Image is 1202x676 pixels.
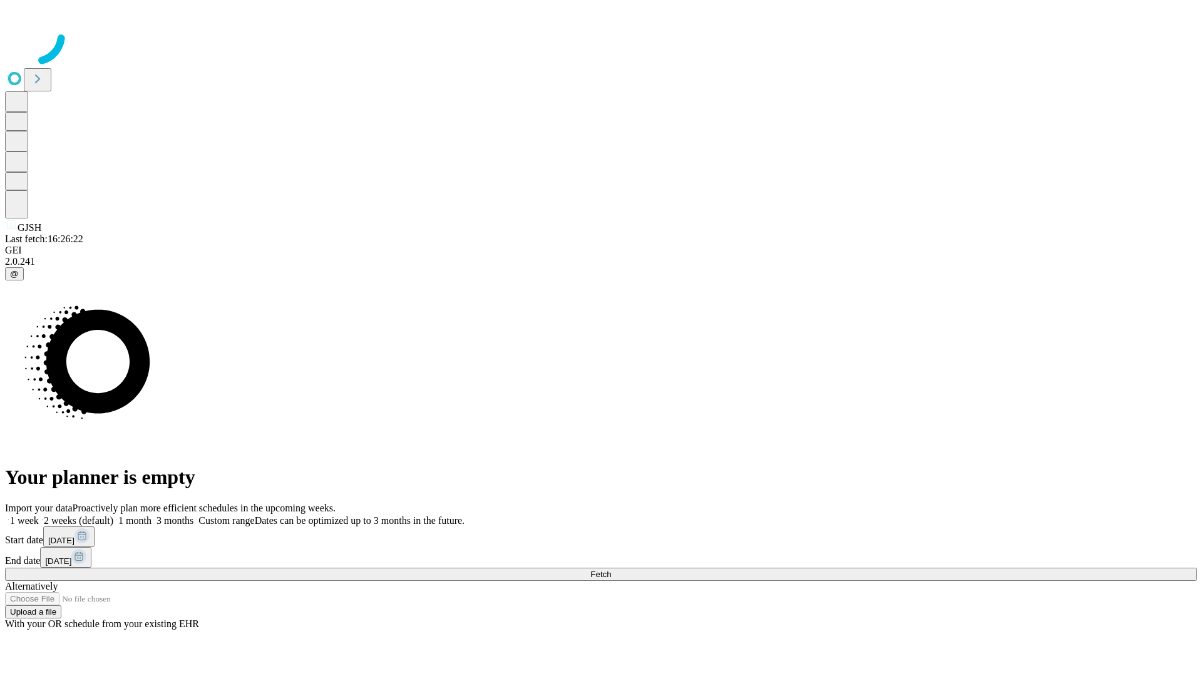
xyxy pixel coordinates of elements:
[5,466,1197,489] h1: Your planner is empty
[5,618,199,629] span: With your OR schedule from your existing EHR
[5,256,1197,267] div: 2.0.241
[10,515,39,526] span: 1 week
[5,233,83,244] span: Last fetch: 16:26:22
[73,503,336,513] span: Proactively plan more efficient schedules in the upcoming weeks.
[5,547,1197,568] div: End date
[5,526,1197,547] div: Start date
[590,570,611,579] span: Fetch
[5,568,1197,581] button: Fetch
[5,581,58,591] span: Alternatively
[157,515,193,526] span: 3 months
[44,515,113,526] span: 2 weeks (default)
[5,267,24,280] button: @
[255,515,465,526] span: Dates can be optimized up to 3 months in the future.
[10,269,19,279] span: @
[45,556,71,566] span: [DATE]
[118,515,152,526] span: 1 month
[48,536,74,545] span: [DATE]
[5,605,61,618] button: Upload a file
[5,245,1197,256] div: GEI
[5,503,73,513] span: Import your data
[43,526,95,547] button: [DATE]
[198,515,254,526] span: Custom range
[18,222,41,233] span: GJSH
[40,547,91,568] button: [DATE]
